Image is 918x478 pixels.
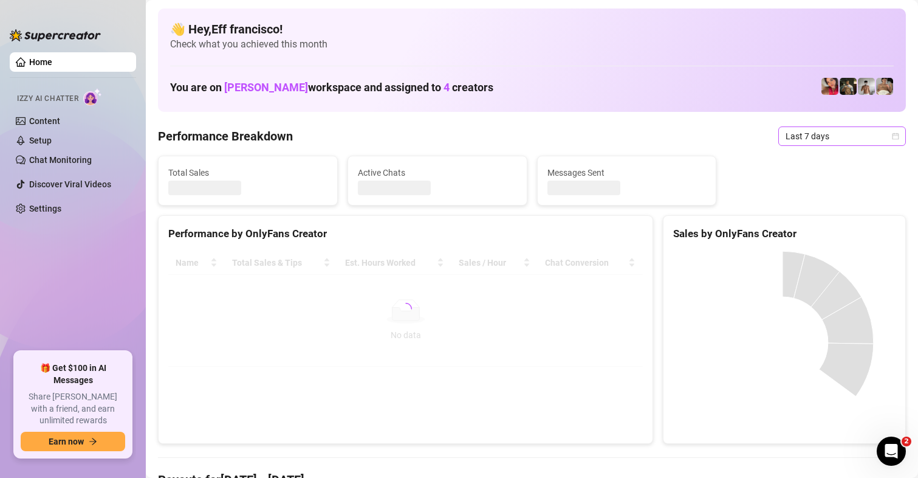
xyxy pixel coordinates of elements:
span: 🎁 Get $100 in AI Messages [21,362,125,386]
h1: You are on workspace and assigned to creators [170,81,493,94]
span: arrow-right [89,437,97,446]
span: Active Chats [358,166,517,179]
img: Vanessa [821,78,838,95]
img: logo-BBDzfeDw.svg [10,29,101,41]
span: 4 [444,81,450,94]
a: Settings [29,204,61,213]
span: loading [399,302,413,316]
a: Home [29,57,52,67]
span: Share [PERSON_NAME] with a friend, and earn unlimited rewards [21,391,125,427]
h4: Performance Breakdown [158,128,293,145]
h4: 👋 Hey, Eff francisco ! [170,21,894,38]
span: Last 7 days [786,127,899,145]
span: Izzy AI Chatter [17,93,78,105]
img: Aussieboy_jfree [876,78,893,95]
span: Earn now [49,437,84,446]
a: Content [29,116,60,126]
span: 2 [902,437,911,446]
iframe: Intercom live chat [877,437,906,466]
a: Discover Viral Videos [29,179,111,189]
img: aussieboy_j [858,78,875,95]
span: Check what you achieved this month [170,38,894,51]
div: Performance by OnlyFans Creator [168,226,643,242]
a: Setup [29,136,52,145]
span: Messages Sent [547,166,707,179]
span: calendar [892,133,899,140]
img: AI Chatter [83,88,102,106]
button: Earn nowarrow-right [21,432,125,451]
a: Chat Monitoring [29,155,92,165]
div: Sales by OnlyFans Creator [673,226,896,242]
span: Total Sales [168,166,327,179]
span: [PERSON_NAME] [224,81,308,94]
img: Tony [840,78,857,95]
